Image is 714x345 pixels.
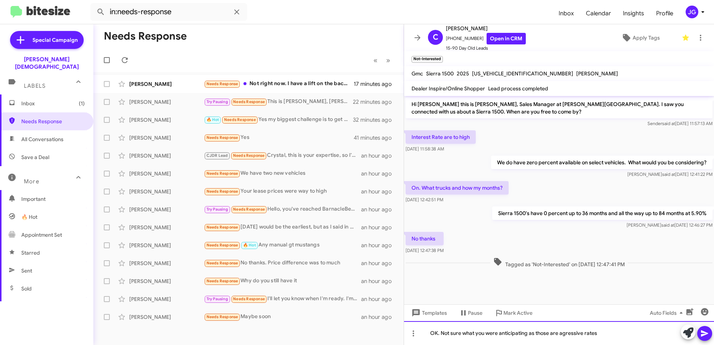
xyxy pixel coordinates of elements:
span: Dealer Inspire/Online Shopper [412,85,485,92]
span: 15-90 Day Old Leads [446,44,526,52]
a: Profile [650,3,679,24]
span: Pause [468,306,482,320]
p: We do have zero percent available on select vehicles. What would you be considering? [491,156,713,169]
span: said at [662,171,675,177]
div: an hour ago [361,242,398,249]
div: [PERSON_NAME] [129,242,204,249]
div: an hour ago [361,206,398,213]
span: Lead process completed [488,85,548,92]
span: [PHONE_NUMBER] [446,33,526,44]
span: Needs Response [233,296,265,301]
span: 🔥 Hot [207,117,219,122]
div: [PERSON_NAME] [129,295,204,303]
a: Insights [617,3,650,24]
div: OK. Not sure what you were anticipating as those are agressive rates [404,321,714,345]
p: Interest Rate are to high [406,130,476,144]
div: No thanks. Price difference was to much [204,259,361,267]
div: I'll let you know when I'm ready. I'm trying to sell my truck privately so I can get a good numbe... [204,295,361,303]
span: [PERSON_NAME] [446,24,526,33]
span: [DATE] 11:58:38 AM [406,146,444,152]
span: Try Pausing [207,99,228,104]
span: Templates [410,306,447,320]
button: jg [679,6,706,18]
nav: Page navigation example [369,53,395,68]
span: CJDR Lead [207,153,228,158]
div: jg [686,6,698,18]
p: On. What trucks and how my months? [406,181,509,195]
span: Sierra 1500 [426,70,454,77]
span: [PERSON_NAME] [576,70,618,77]
span: C [433,31,438,43]
span: Needs Response [207,279,238,283]
span: Important [21,195,85,203]
p: Hi [PERSON_NAME] this is [PERSON_NAME], Sales Manager at [PERSON_NAME][GEOGRAPHIC_DATA]. I saw yo... [406,97,713,118]
button: Templates [404,306,453,320]
span: « [373,56,378,65]
span: Needs Response [207,314,238,319]
span: Appointment Set [21,231,62,239]
div: [PERSON_NAME] [129,224,204,231]
span: Labels [24,83,46,89]
div: 32 minutes ago [353,116,398,124]
div: Hello, you've reached BarnacleBeGone LLC. We are busy underwater at the moment and will get back ... [204,205,361,214]
div: 22 minutes ago [353,98,398,106]
div: an hour ago [361,188,398,195]
div: [PERSON_NAME] [129,80,204,88]
div: an hour ago [361,224,398,231]
div: We have two new vehicles [204,169,361,178]
div: Maybe soon [204,313,361,321]
span: Inbox [21,100,85,107]
span: » [386,56,390,65]
span: Needs Response [207,171,238,176]
span: Needs Response [233,153,265,158]
span: Needs Response [207,243,238,248]
span: Sent [21,267,32,274]
span: More [24,178,39,185]
div: 41 minutes ago [354,134,398,142]
span: Auto Fields [650,306,686,320]
span: Try Pausing [207,207,228,212]
span: Needs Response [207,189,238,194]
button: Apply Tags [602,31,678,44]
div: [PERSON_NAME] [129,152,204,159]
div: [PERSON_NAME] [129,277,204,285]
span: [PERSON_NAME] [DATE] 12:46:27 PM [627,222,713,228]
div: [PERSON_NAME] [129,116,204,124]
div: Why do you still have it [204,277,361,285]
div: Any manual gt mustangs [204,241,361,249]
span: Needs Response [207,81,238,86]
span: Try Pausing [207,296,228,301]
span: Sold [21,285,32,292]
div: Your lease prices were way to high [204,187,361,196]
div: an hour ago [361,170,398,177]
span: Calendar [580,3,617,24]
span: Needs Response [207,225,238,230]
span: Gmc [412,70,423,77]
a: Inbox [553,3,580,24]
span: Needs Response [207,261,238,265]
p: Sierra 1500's have 0 percent up to 36 months and all the way up to 84 months at 5.90% [492,206,713,220]
p: No thanks [406,232,444,245]
input: Search [90,3,247,21]
div: This is [PERSON_NAME], [PERSON_NAME]'s wife (my phone #). We are putting car shopping on hold for... [204,97,353,106]
span: Needs Response [207,135,238,140]
div: 17 minutes ago [354,80,398,88]
span: All Conversations [21,136,63,143]
small: Not-Interested [412,56,443,63]
a: Open in CRM [487,33,526,44]
span: Needs Response [21,118,85,125]
h1: Needs Response [104,30,187,42]
button: Previous [369,53,382,68]
span: 2025 [457,70,469,77]
span: [US_VEHICLE_IDENTIFICATION_NUMBER] [472,70,573,77]
button: Mark Active [488,306,538,320]
span: Needs Response [224,117,256,122]
span: [PERSON_NAME] [DATE] 12:41:22 PM [627,171,713,177]
span: Tagged as 'Not-Interested' on [DATE] 12:47:41 PM [490,257,628,268]
div: an hour ago [361,277,398,285]
div: [PERSON_NAME] [129,134,204,142]
button: Next [382,53,395,68]
div: Yes my biggest challenge is to get financing because my credit is not so good 550 [204,115,353,124]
